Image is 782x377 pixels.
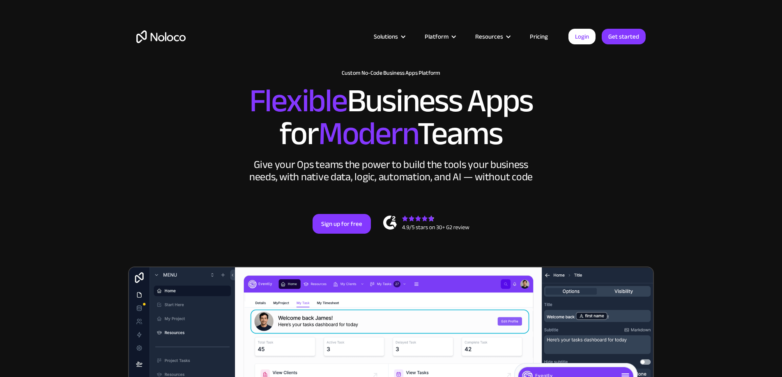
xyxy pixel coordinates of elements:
[136,30,186,43] a: home
[249,70,347,131] span: Flexible
[602,29,646,44] a: Get started
[465,31,520,42] div: Resources
[136,85,646,150] h2: Business Apps for Teams
[520,31,558,42] a: Pricing
[475,31,503,42] div: Resources
[313,214,371,234] a: Sign up for free
[568,29,596,44] a: Login
[425,31,448,42] div: Platform
[374,31,398,42] div: Solutions
[247,159,535,183] div: Give your Ops teams the power to build the tools your business needs, with native data, logic, au...
[363,31,414,42] div: Solutions
[318,103,417,164] span: Modern
[414,31,465,42] div: Platform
